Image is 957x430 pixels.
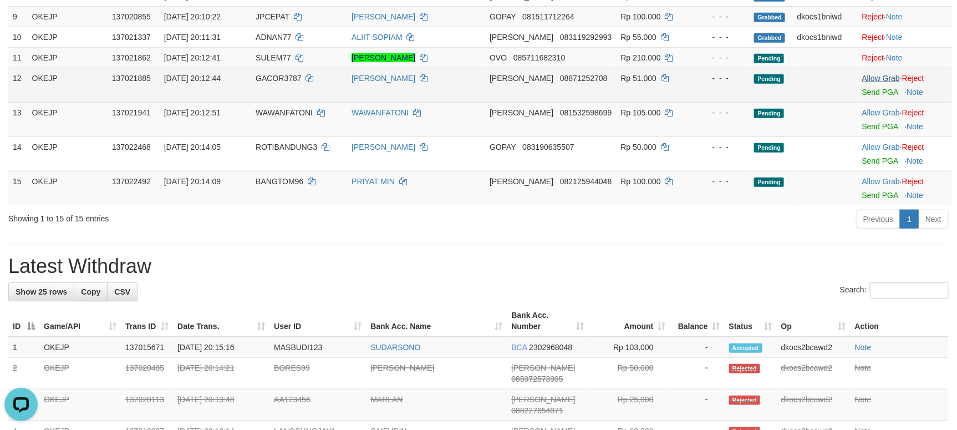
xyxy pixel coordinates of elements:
[511,343,527,352] span: BCA
[870,282,949,299] input: Search:
[856,210,900,229] a: Previous
[862,122,898,131] a: Send PGA
[8,209,390,224] div: Showing 1 to 15 of 15 entries
[858,171,952,205] td: ·
[121,305,173,337] th: Trans ID: activate to sort column ascending
[862,53,884,62] a: Reject
[725,305,777,337] th: Status: activate to sort column ascending
[902,74,924,83] a: Reject
[513,53,565,62] span: Copy 085711682310 to clipboard
[112,74,151,83] span: 137021885
[490,12,516,21] span: GOPAY
[164,53,221,62] span: [DATE] 20:12:41
[39,389,121,421] td: OKEJP
[886,12,903,21] a: Note
[490,177,553,186] span: [PERSON_NAME]
[700,32,745,43] div: - - -
[862,177,900,186] a: Allow Grab
[851,305,949,337] th: Action
[8,337,39,358] td: 1
[8,102,28,136] td: 13
[256,12,289,21] span: JPCEPAT
[352,108,409,117] a: WAWANFATONI
[256,108,313,117] span: WAWANFATONI
[886,33,903,42] a: Note
[620,74,656,83] span: Rp 51.000
[858,47,952,68] td: ·
[777,305,851,337] th: Op: activate to sort column ascending
[560,177,612,186] span: Copy 082125944048 to clipboard
[269,305,366,337] th: User ID: activate to sort column ascending
[490,143,516,151] span: GOPAY
[700,52,745,63] div: - - -
[74,282,108,301] a: Copy
[112,143,151,151] span: 137022468
[862,88,898,97] a: Send PGA
[670,358,725,389] td: -
[112,33,151,42] span: 137021337
[754,178,784,187] span: Pending
[370,395,403,404] a: MARLAN
[256,33,292,42] span: ADNAN77
[777,389,851,421] td: dkocs2bcawd2
[754,13,785,22] span: Grabbed
[28,6,108,27] td: OKEJP
[862,33,884,42] a: Reject
[164,74,221,83] span: [DATE] 20:12:44
[39,337,121,358] td: OKEJP
[4,4,38,38] button: Open LiveChat chat widget
[862,74,900,83] a: Allow Grab
[862,143,902,151] span: ·
[589,305,670,337] th: Amount: activate to sort column ascending
[112,177,151,186] span: 137022492
[269,337,366,358] td: MASBUDI123
[164,108,221,117] span: [DATE] 20:12:51
[8,171,28,205] td: 15
[8,305,39,337] th: ID: activate to sort column descending
[858,27,952,47] td: ·
[886,53,903,62] a: Note
[862,156,898,165] a: Send PGA
[858,136,952,171] td: ·
[529,343,572,352] span: Copy 2302968048 to clipboard
[352,33,403,42] a: ALIIT SOPIAM
[8,27,28,47] td: 10
[352,12,415,21] a: [PERSON_NAME]
[589,389,670,421] td: Rp 25,000
[670,389,725,421] td: -
[121,358,173,389] td: 137020485
[164,177,221,186] span: [DATE] 20:14:09
[121,389,173,421] td: 137020113
[907,156,924,165] a: Note
[700,141,745,153] div: - - -
[862,108,902,117] span: ·
[28,27,108,47] td: OKEJP
[902,177,924,186] a: Reject
[490,33,553,42] span: [PERSON_NAME]
[620,12,660,21] span: Rp 100.000
[173,305,269,337] th: Date Trans.: activate to sort column ascending
[700,107,745,118] div: - - -
[670,337,725,358] td: -
[107,282,138,301] a: CSV
[900,210,919,229] a: 1
[28,102,108,136] td: OKEJP
[256,177,303,186] span: BANGTOM96
[777,337,851,358] td: dkocs2bcawd2
[269,358,366,389] td: BORES99
[112,108,151,117] span: 137021941
[589,358,670,389] td: Rp 50,000
[8,136,28,171] td: 14
[28,68,108,102] td: OKEJP
[269,389,366,421] td: AA123456
[862,74,902,83] span: ·
[164,33,221,42] span: [DATE] 20:11:31
[620,108,660,117] span: Rp 105.000
[729,343,762,353] span: Accepted
[902,108,924,117] a: Reject
[490,53,507,62] span: OVO
[39,358,121,389] td: OKEJP
[164,12,221,21] span: [DATE] 20:10:22
[256,53,291,62] span: SULEM77
[560,74,608,83] span: Copy 08871252708 to clipboard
